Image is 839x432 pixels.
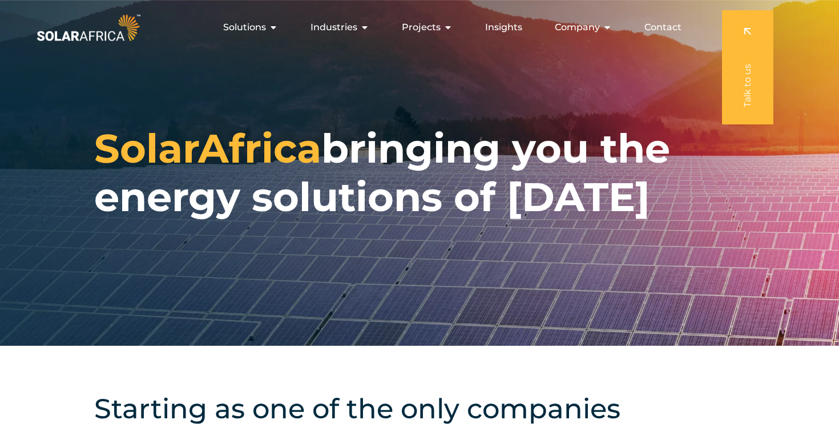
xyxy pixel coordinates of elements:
[644,21,681,34] a: Contact
[555,21,600,34] span: Company
[143,16,691,39] div: Menu Toggle
[310,21,357,34] span: Industries
[94,124,745,221] h1: bringing you the energy solutions of [DATE]
[402,21,441,34] span: Projects
[485,21,522,34] a: Insights
[143,16,691,39] nav: Menu
[94,124,321,173] span: SolarAfrica
[223,21,266,34] span: Solutions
